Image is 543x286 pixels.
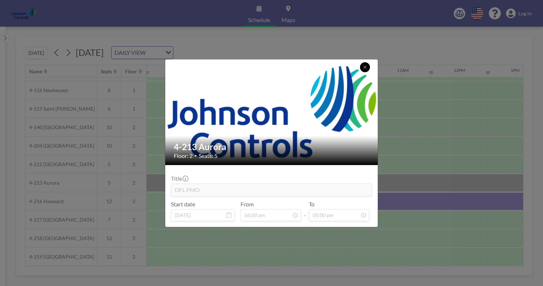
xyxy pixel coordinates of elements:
label: To [309,201,314,208]
h2: 4-213 Aurora [174,142,370,152]
span: Floor: 2 [174,152,193,159]
span: - [304,203,306,219]
img: 537.png [165,52,378,172]
label: Start date [171,201,195,208]
span: Seats: 5 [199,152,217,159]
label: Title [171,175,188,182]
input: (No title) [171,184,372,196]
label: From [241,201,254,208]
span: • [194,153,197,158]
